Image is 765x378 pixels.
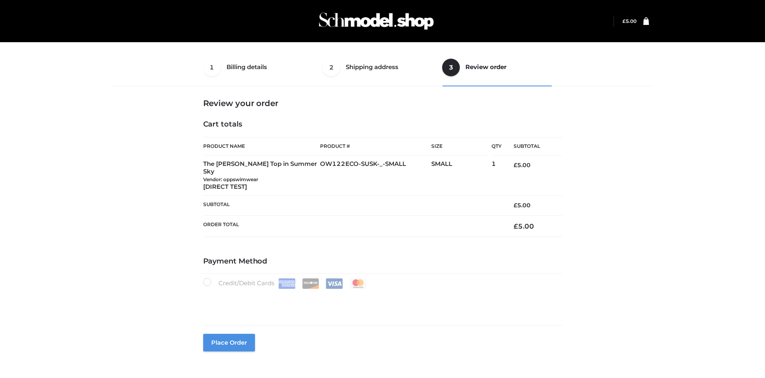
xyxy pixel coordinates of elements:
img: Amex [278,278,296,289]
th: Order Total [203,215,502,237]
th: Size [431,137,488,155]
img: Mastercard [349,278,367,289]
td: The [PERSON_NAME] Top in Summer Sky [DIRECT TEST] [203,155,320,196]
h3: Review your order [203,98,562,108]
button: Place order [203,334,255,351]
span: £ [514,202,517,209]
td: OW122ECO-SUSK-_-SMALL [320,155,431,196]
bdi: 5.00 [514,202,530,209]
th: Subtotal [203,196,502,215]
bdi: 5.00 [622,18,636,24]
iframe: Secure payment input frame [202,287,561,317]
th: Product Name [203,137,320,155]
td: SMALL [431,155,492,196]
bdi: 5.00 [514,222,534,230]
label: Credit/Debit Cards [203,278,367,289]
bdi: 5.00 [514,161,530,169]
small: Vendor: oppswimwear [203,176,258,182]
span: £ [622,18,626,24]
h4: Cart totals [203,120,562,129]
th: Subtotal [502,137,562,155]
th: Product # [320,137,431,155]
td: 1 [492,155,502,196]
img: Discover [302,278,319,289]
span: £ [514,222,518,230]
span: £ [514,161,517,169]
a: £5.00 [622,18,636,24]
img: Visa [326,278,343,289]
th: Qty [492,137,502,155]
h4: Payment Method [203,257,562,266]
img: Schmodel Admin 964 [316,5,437,37]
